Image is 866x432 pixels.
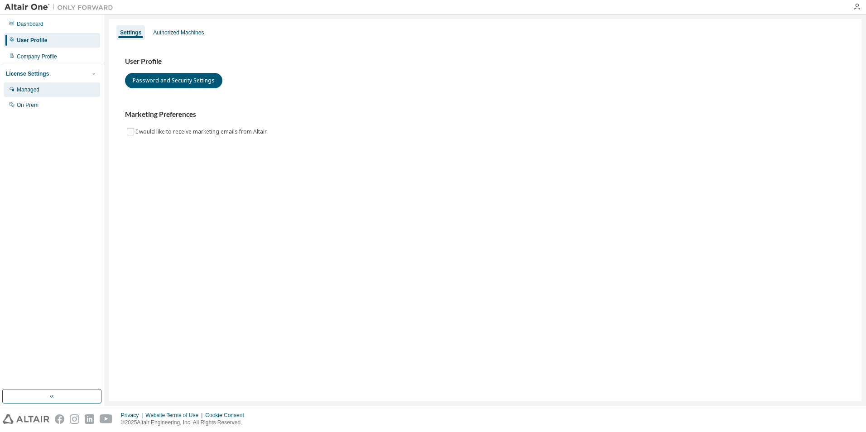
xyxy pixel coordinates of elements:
img: instagram.svg [70,414,79,424]
div: User Profile [17,37,47,44]
img: facebook.svg [55,414,64,424]
img: youtube.svg [100,414,113,424]
div: Company Profile [17,53,57,60]
img: altair_logo.svg [3,414,49,424]
div: Cookie Consent [205,412,249,419]
h3: User Profile [125,57,845,66]
button: Password and Security Settings [125,73,222,88]
div: Dashboard [17,20,43,28]
div: Authorized Machines [153,29,204,36]
h3: Marketing Preferences [125,110,845,119]
div: Website Terms of Use [145,412,205,419]
div: Settings [120,29,141,36]
img: Altair One [5,3,118,12]
div: Privacy [121,412,145,419]
div: Managed [17,86,39,93]
img: linkedin.svg [85,414,94,424]
div: On Prem [17,101,38,109]
div: License Settings [6,70,49,77]
p: © 2025 Altair Engineering, Inc. All Rights Reserved. [121,419,250,427]
label: I would like to receive marketing emails from Altair [136,126,269,137]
